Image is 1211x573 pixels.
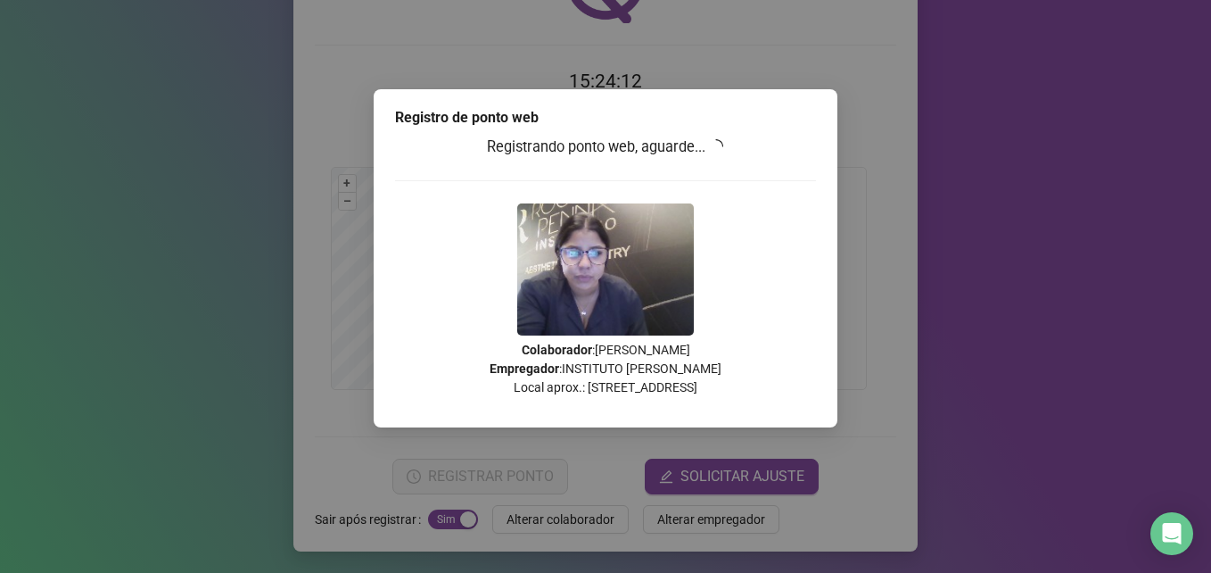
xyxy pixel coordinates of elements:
[490,361,559,376] strong: Empregador
[395,341,816,397] p: : [PERSON_NAME] : INSTITUTO [PERSON_NAME] Local aprox.: [STREET_ADDRESS]
[1150,512,1193,555] div: Open Intercom Messenger
[517,203,694,336] img: 9k=
[522,343,592,357] strong: Colaborador
[395,107,816,129] div: Registro de ponto web
[395,136,816,159] h3: Registrando ponto web, aguarde...
[706,137,726,156] span: loading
